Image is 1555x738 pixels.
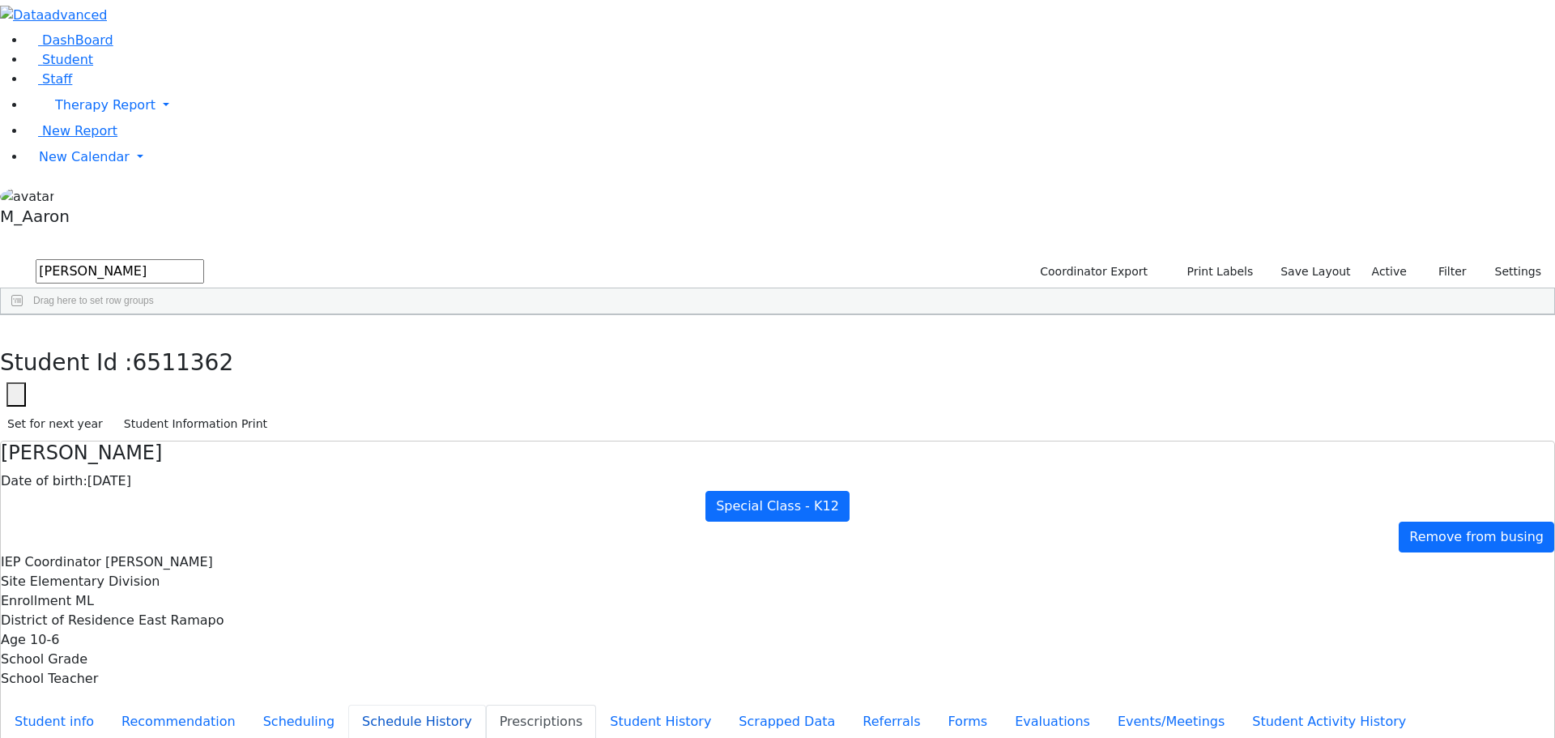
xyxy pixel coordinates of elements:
[1,471,1554,491] div: [DATE]
[133,349,234,376] span: 6511362
[1,669,98,689] label: School Teacher
[1,591,71,611] label: Enrollment
[26,32,113,48] a: DashBoard
[30,574,160,589] span: Elementary Division
[1168,259,1260,284] button: Print Labels
[1,442,1554,465] h4: [PERSON_NAME]
[42,52,93,67] span: Student
[1,611,134,630] label: District of Residence
[42,123,117,139] span: New Report
[30,632,59,647] span: 10-6
[75,593,94,608] span: ML
[105,554,213,569] span: [PERSON_NAME]
[1365,259,1414,284] label: Active
[55,97,155,113] span: Therapy Report
[1,552,101,572] label: IEP Coordinator
[26,89,1555,122] a: Therapy Report
[33,295,154,306] span: Drag here to set row groups
[117,412,275,437] button: Student Information Print
[1273,259,1357,284] button: Save Layout
[39,149,130,164] span: New Calendar
[1,572,26,591] label: Site
[42,71,72,87] span: Staff
[138,612,224,628] span: East Ramapo
[1,650,87,669] label: School Grade
[36,259,204,284] input: Search
[26,123,117,139] a: New Report
[26,141,1555,173] a: New Calendar
[1417,259,1474,284] button: Filter
[705,491,850,522] a: Special Class - K12
[1,471,87,491] label: Date of birth:
[1399,522,1554,552] a: Remove from busing
[42,32,113,48] span: DashBoard
[1409,529,1544,544] span: Remove from busing
[26,71,72,87] a: Staff
[1,630,26,650] label: Age
[26,52,93,67] a: Student
[1029,259,1155,284] button: Coordinator Export
[1474,259,1549,284] button: Settings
